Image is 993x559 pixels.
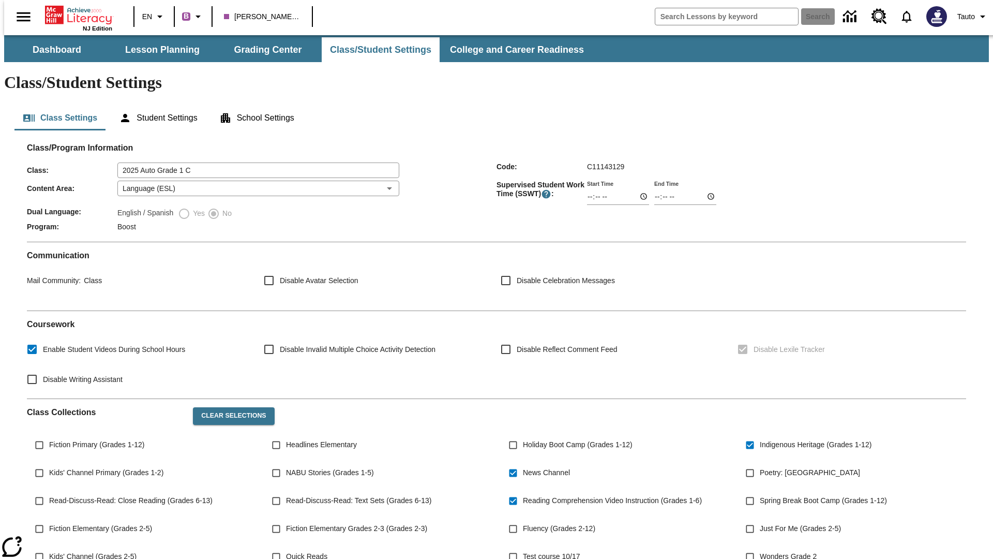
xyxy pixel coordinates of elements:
[926,6,947,27] img: Avatar
[760,439,871,450] span: Indigenous Heritage (Grades 1-12)
[496,163,587,171] span: Code :
[211,106,303,130] button: School Settings
[286,495,431,506] span: Read-Discuss-Read: Text Sets (Grades 6-13)
[49,495,213,506] span: Read-Discuss-Read: Close Reading (Grades 6-13)
[920,3,953,30] button: Select a new avatar
[216,37,320,62] button: Grading Center
[286,467,374,478] span: NABU Stories (Grades 1-5)
[27,166,117,174] span: Class :
[754,344,825,355] span: Disable Lexile Tracker
[5,37,109,62] button: Dashboard
[49,523,152,534] span: Fiction Elementary (Grades 2-5)
[117,208,173,220] label: English / Spanish
[138,7,171,26] button: Language: EN, Select a language
[184,10,189,23] span: B
[14,106,979,130] div: Class/Student Settings
[220,208,232,219] span: No
[178,7,208,26] button: Boost Class color is purple. Change class color
[142,11,152,22] span: EN
[8,2,39,32] button: Open side menu
[587,163,624,171] span: C11143129
[280,275,358,286] span: Disable Avatar Selection
[27,143,966,153] h2: Class/Program Information
[541,189,551,199] button: Supervised Student Work Time is the timeframe when students can take LevelSet and when lessons ar...
[45,4,112,32] div: Home
[4,73,989,92] h1: Class/Student Settings
[43,344,185,355] span: Enable Student Videos During School Hours
[14,106,106,130] button: Class Settings
[655,8,798,25] input: search field
[117,223,136,231] span: Boost
[523,439,633,450] span: Holiday Boot Camp (Grades 1-12)
[587,180,613,187] label: Start Time
[27,319,966,329] h2: Course work
[117,181,399,196] div: Language (ESL)
[957,11,975,22] span: Tauto
[27,184,117,193] span: Content Area :
[81,276,102,285] span: Class
[27,319,966,390] div: Coursework
[27,223,117,231] span: Program :
[111,37,214,62] button: Lesson Planning
[27,251,966,302] div: Communication
[43,374,123,385] span: Disable Writing Assistant
[27,251,966,260] h2: Communication
[496,181,587,199] span: Supervised Student Work Time (SSWT) :
[27,407,185,417] h2: Class Collections
[286,439,357,450] span: Headlines Elementary
[760,467,860,478] span: Poetry: [GEOGRAPHIC_DATA]
[523,467,570,478] span: News Channel
[193,407,274,425] button: Clear Selections
[517,275,615,286] span: Disable Celebration Messages
[117,163,399,178] input: Class
[111,106,205,130] button: Student Settings
[45,5,112,25] a: Home
[953,7,993,26] button: Profile/Settings
[517,344,618,355] span: Disable Reflect Comment Feed
[27,208,117,216] span: Dual Language :
[27,153,966,233] div: Class/Program Information
[442,37,592,62] button: College and Career Readiness
[4,35,989,62] div: SubNavbar
[654,180,679,187] label: End Time
[49,439,144,450] span: Fiction Primary (Grades 1-12)
[523,523,595,534] span: Fluency (Grades 2-12)
[280,344,435,355] span: Disable Invalid Multiple Choice Activity Detection
[893,3,920,30] a: Notifications
[224,11,300,22] span: Cronin, Cremin and Boyle
[83,25,112,32] span: NJ Edition
[837,3,865,31] a: Data Center
[286,523,427,534] span: Fiction Elementary Grades 2-3 (Grades 2-3)
[322,37,440,62] button: Class/Student Settings
[760,523,841,534] span: Just For Me (Grades 2-5)
[865,3,893,31] a: Resource Center, Will open in new tab
[49,467,163,478] span: Kids' Channel Primary (Grades 1-2)
[523,495,702,506] span: Reading Comprehension Video Instruction (Grades 1-6)
[190,208,205,219] span: Yes
[760,495,887,506] span: Spring Break Boot Camp (Grades 1-12)
[27,276,81,285] span: Mail Community :
[4,37,593,62] div: SubNavbar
